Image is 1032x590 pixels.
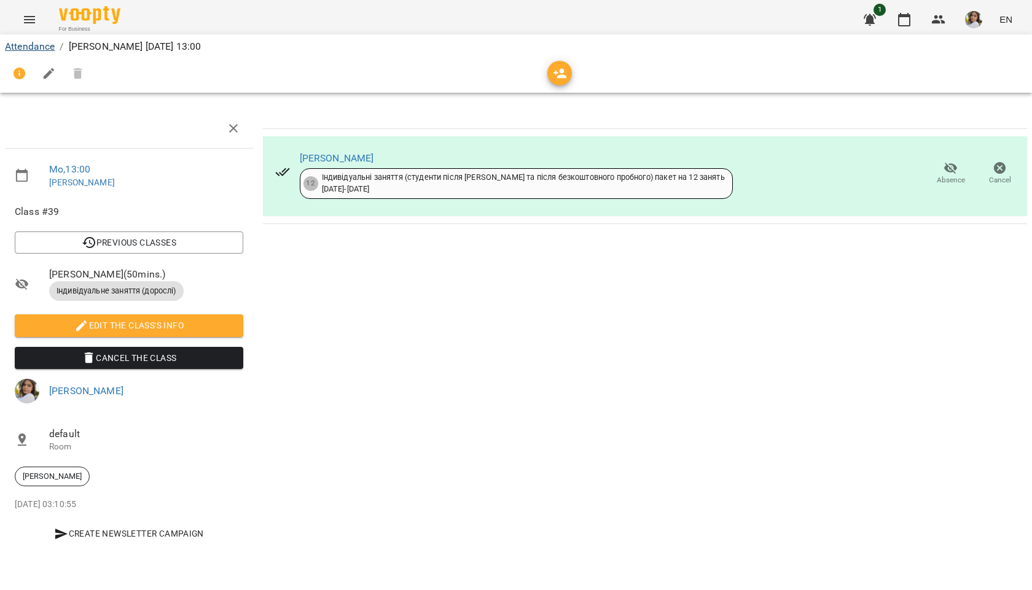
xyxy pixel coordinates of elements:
span: Previous Classes [25,235,233,250]
button: Create Newsletter Campaign [15,522,243,545]
span: EN [999,13,1012,26]
button: EN [995,8,1017,31]
span: For Business [59,25,120,33]
button: Cancel the class [15,347,243,369]
a: [PERSON_NAME] [49,385,123,397]
nav: breadcrumb [5,39,1027,54]
a: Mo , 13:00 [49,163,90,175]
button: Absence [926,157,975,191]
span: [PERSON_NAME] ( 50 mins. ) [49,267,243,282]
span: Absence [937,175,965,185]
button: Cancel [975,157,1025,191]
span: default [49,427,243,441]
span: Індивідуальне заняття (дорослі) [49,285,184,297]
span: Cancel the class [25,351,233,365]
span: Cancel [989,175,1011,185]
p: Room [49,441,243,453]
button: Menu [15,5,44,34]
img: 190f836be431f48d948282a033e518dd.jpg [965,11,982,28]
a: Attendance [5,41,55,52]
p: [PERSON_NAME] [DATE] 13:00 [69,39,201,54]
span: 1 [874,4,886,16]
div: [PERSON_NAME] [15,467,90,486]
span: Class #39 [15,204,243,219]
span: Edit the class's Info [25,318,233,333]
div: Індивідуальні заняття (студенти після [PERSON_NAME] та після безкоштовного пробного) пакет на 12 ... [322,172,725,195]
li: / [60,39,63,54]
p: [DATE] 03:10:55 [15,499,243,511]
a: [PERSON_NAME] [300,152,374,164]
div: 12 [303,176,318,191]
button: Edit the class's Info [15,314,243,336]
img: 190f836be431f48d948282a033e518dd.jpg [15,379,39,403]
img: Voopty Logo [59,6,120,24]
a: [PERSON_NAME] [49,177,115,187]
span: Create Newsletter Campaign [20,526,238,541]
button: Previous Classes [15,231,243,254]
span: [PERSON_NAME] [15,471,89,482]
